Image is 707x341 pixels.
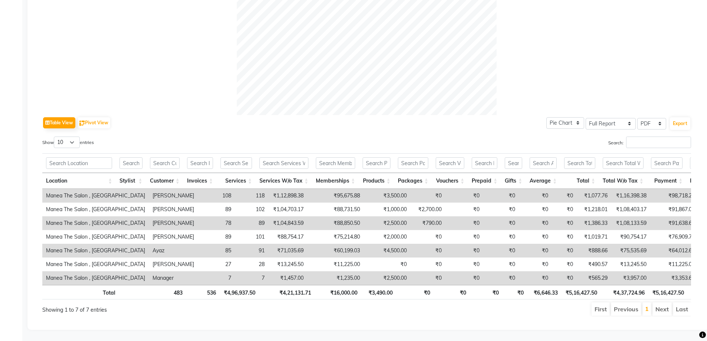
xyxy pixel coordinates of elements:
td: ₹88,850.50 [307,216,364,230]
td: ₹1,457.00 [268,271,307,285]
td: ₹0 [552,189,577,203]
input: Search Average [530,157,557,169]
td: ₹1,235.00 [307,271,364,285]
th: Payment: activate to sort column ascending [647,173,686,189]
button: Table View [43,117,75,128]
label: Search: [608,137,691,148]
th: Total W/o Tax: activate to sort column ascending [599,173,647,189]
th: ₹4,21,131.71 [259,285,315,299]
td: ₹98,718.26 [650,189,698,203]
div: Showing 1 to 7 of 7 entries [42,302,306,314]
input: Search Invoices [187,157,213,169]
td: 102 [235,203,268,216]
td: Ayaz [149,244,198,258]
th: Services W/o Tax: activate to sort column ascending [256,173,312,189]
td: ₹0 [552,271,577,285]
td: ₹0 [552,230,577,244]
td: Manea The Salon , [GEOGRAPHIC_DATA] [42,230,149,244]
td: ₹64,012.60 [650,244,698,258]
td: ₹0 [552,244,577,258]
td: ₹95,675.88 [307,189,364,203]
td: 85 [198,244,235,258]
td: ₹888.66 [577,244,611,258]
th: Vouchers: activate to sort column ascending [432,173,468,189]
td: ₹2,500.00 [364,271,410,285]
input: Search Location [46,157,112,169]
td: 28 [235,258,268,271]
input: Search Payment [651,157,683,169]
th: Stylist: activate to sort column ascending [116,173,146,189]
td: ₹0 [552,203,577,216]
td: 27 [198,258,235,271]
td: ₹0 [483,271,519,285]
td: ₹75,214.80 [307,230,364,244]
td: ₹1,08,133.59 [611,216,650,230]
td: Manea The Salon , [GEOGRAPHIC_DATA] [42,189,149,203]
td: ₹0 [519,203,552,216]
td: Manea The Salon , [GEOGRAPHIC_DATA] [42,244,149,258]
img: pivot.png [79,121,85,126]
button: Pivot View [78,117,110,128]
td: ₹1,12,898.38 [268,189,307,203]
td: ₹0 [410,189,445,203]
th: Average: activate to sort column ascending [526,173,560,189]
input: Search Prepaid [472,157,497,169]
td: ₹3,500.00 [364,189,410,203]
td: ₹0 [445,258,483,271]
th: 483 [149,285,186,299]
td: Manea The Salon , [GEOGRAPHIC_DATA] [42,216,149,230]
th: ₹0 [396,285,434,299]
td: ₹1,077.76 [577,189,611,203]
td: ₹13,245.50 [611,258,650,271]
td: ₹0 [410,244,445,258]
th: Total: activate to sort column ascending [560,173,599,189]
td: ₹91,638.64 [650,216,698,230]
th: Gifts: activate to sort column ascending [501,173,526,189]
th: Packages: activate to sort column ascending [394,173,432,189]
th: ₹0 [434,285,470,299]
td: ₹0 [483,244,519,258]
th: ₹3,490.00 [361,285,396,299]
td: ₹4,500.00 [364,244,410,258]
td: 7 [235,271,268,285]
td: ₹490.57 [577,258,611,271]
th: Services: activate to sort column ascending [217,173,256,189]
td: ₹75,535.69 [611,244,650,258]
td: [PERSON_NAME] [149,230,198,244]
td: ₹0 [445,189,483,203]
input: Search Services W/o Tax [259,157,308,169]
td: ₹0 [552,216,577,230]
th: ₹4,37,724.96 [601,285,648,299]
td: ₹1,000.00 [364,203,410,216]
td: 89 [235,216,268,230]
input: Search Stylist [120,157,142,169]
td: ₹0 [445,244,483,258]
input: Search Memberships [316,157,355,169]
input: Search Total [564,157,595,169]
td: ₹1,04,703.17 [268,203,307,216]
td: ₹0 [552,258,577,271]
td: ₹0 [445,230,483,244]
input: Search Packages [398,157,428,169]
td: Manager [149,271,198,285]
td: ₹11,225.00 [307,258,364,271]
td: 89 [198,230,235,244]
th: Total [42,285,119,299]
td: Manea The Salon , [GEOGRAPHIC_DATA] [42,271,149,285]
th: 536 [186,285,220,299]
th: ₹4,96,937.50 [220,285,259,299]
td: 108 [198,189,235,203]
th: Prepaid: activate to sort column ascending [468,173,501,189]
td: ₹0 [483,258,519,271]
td: ₹790.00 [410,216,445,230]
td: ₹1,16,398.38 [611,189,650,203]
input: Search Customer [150,157,180,169]
td: ₹60,199.03 [307,244,364,258]
td: [PERSON_NAME] [149,258,198,271]
td: ₹565.29 [577,271,611,285]
td: ₹91,867.09 [650,203,698,216]
td: ₹88,754.17 [268,230,307,244]
td: ₹13,245.50 [268,258,307,271]
td: ₹76,909.72 [650,230,698,244]
input: Search: [626,137,691,148]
